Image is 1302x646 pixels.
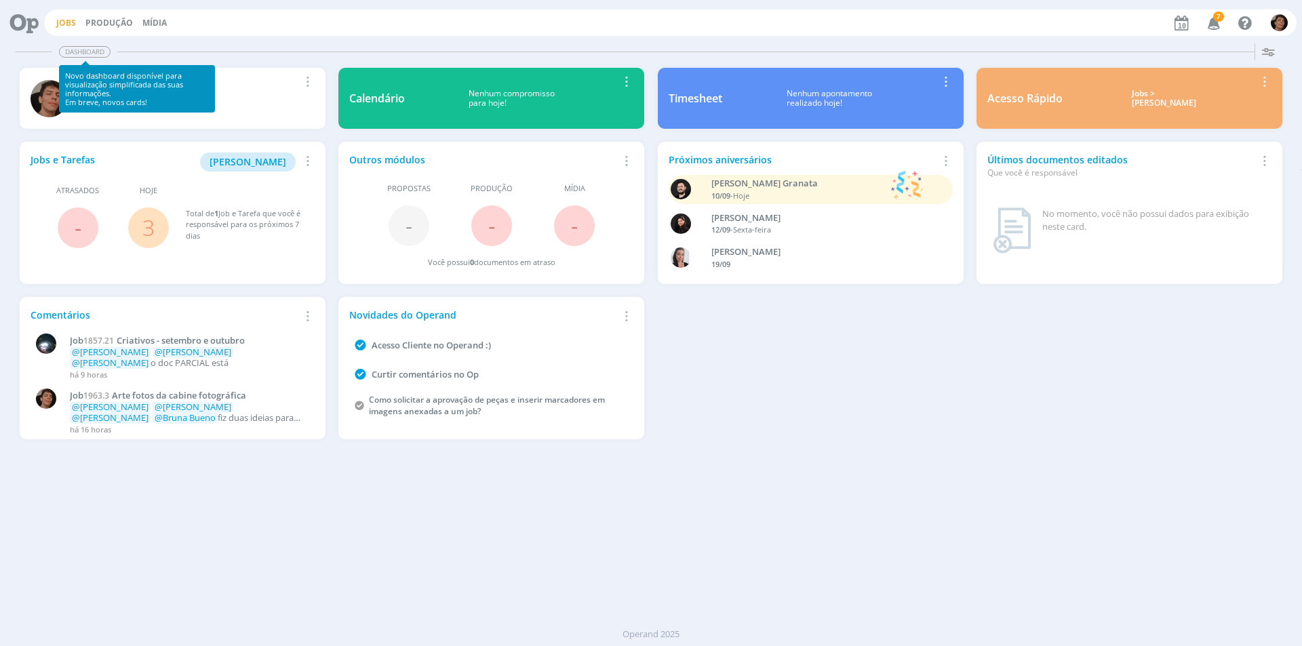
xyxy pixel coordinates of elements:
div: Acesso Rápido [987,90,1063,106]
div: Outros módulos [349,153,618,167]
div: Próximos aniversários [669,153,937,167]
div: Bruno Corralo Granata [711,177,884,190]
span: Dashboard [59,46,111,58]
a: P[PERSON_NAME]Sobe Comunicação & Negócios [20,68,325,129]
a: Job1857.21Criativos - setembro e outubro [70,336,307,346]
a: Curtir comentários no Op [372,368,479,380]
span: @[PERSON_NAME] [72,357,149,369]
img: dashboard_not_found.png [993,207,1031,254]
button: Mídia [138,18,171,28]
span: 10/09 [711,190,730,201]
span: 7 [1213,12,1224,22]
img: G [36,334,56,354]
span: @[PERSON_NAME] [72,411,149,424]
span: Propostas [387,183,431,195]
a: Como solicitar a aprovação de peças e inserir marcadores em imagens anexadas a um job? [369,394,605,417]
div: - [711,190,884,202]
img: B [671,179,691,199]
a: Acesso Cliente no Operand :) [372,339,491,351]
span: Hoje [733,190,749,201]
span: 1 [214,208,218,218]
span: Criativos - setembro e outubro [117,334,245,346]
span: @[PERSON_NAME] [155,401,231,413]
span: 19/09 [711,259,730,269]
span: - [488,211,495,240]
img: P [31,80,68,117]
div: - [711,224,931,236]
span: [PERSON_NAME] [210,155,286,168]
button: 7 [1199,11,1227,35]
span: 1857.21 [83,335,114,346]
button: Jobs [52,18,80,28]
span: Mídia [564,183,585,195]
span: Hoje [140,185,157,197]
div: Comentários [31,308,299,322]
a: Jobs [56,17,76,28]
a: TimesheetNenhum apontamentorealizado hoje! [658,68,964,129]
img: P [36,388,56,409]
span: @[PERSON_NAME] [72,346,149,358]
span: - [75,213,81,242]
span: Produção [471,183,513,195]
span: @Bruna Bueno [155,411,216,424]
span: - [571,211,578,240]
a: Produção [85,17,133,28]
span: Arte fotos da cabine fotográfica [112,389,246,401]
img: P [1271,14,1288,31]
button: [PERSON_NAME] [200,153,296,171]
span: 0 [470,257,474,267]
div: Luana da Silva de Andrade [711,211,931,225]
div: Timesheet [669,90,722,106]
button: Produção [81,18,137,28]
div: Que você é responsável [987,167,1256,179]
span: Sexta-feira [733,224,771,235]
p: o doc PARCIAL está [70,347,307,368]
div: Últimos documentos editados [987,153,1256,179]
div: Nenhum apontamento realizado hoje! [722,89,937,108]
div: Novidades do Operand [349,308,618,322]
div: Você possui documentos em atraso [428,257,555,268]
div: Jobs > [PERSON_NAME] [1073,89,1256,108]
div: Total de Job e Tarefa que você é responsável para os próximos 7 dias [186,208,301,242]
span: há 16 horas [70,424,111,435]
a: [PERSON_NAME] [200,155,296,167]
span: 1963.3 [83,390,109,401]
img: C [671,247,691,268]
div: Novo dashboard disponível para visualização simplificada das suas informações. Em breve, novos ca... [65,71,209,107]
button: P [1270,11,1288,35]
span: - [406,211,412,240]
div: Nenhum compromisso para hoje! [405,89,618,108]
a: Job1963.3Arte fotos da cabine fotográfica [70,390,307,401]
p: fiz duas ideias para arte da cabine, seguindo as 3 cores solicitadas pelo... [70,402,307,423]
div: No momento, você não possui dados para exibição neste card. [1042,207,1266,234]
a: Mídia [142,17,167,28]
div: Jobs e Tarefas [31,153,299,171]
span: 12/09 [711,224,730,235]
span: @[PERSON_NAME] [155,346,231,358]
a: 3 [142,213,155,242]
span: Atrasados [56,185,99,197]
div: Caroline Fagundes Pieczarka [711,245,931,259]
img: L [671,214,691,234]
span: @[PERSON_NAME] [72,401,149,413]
span: há 9 horas [70,369,107,380]
div: Calendário [349,90,405,106]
